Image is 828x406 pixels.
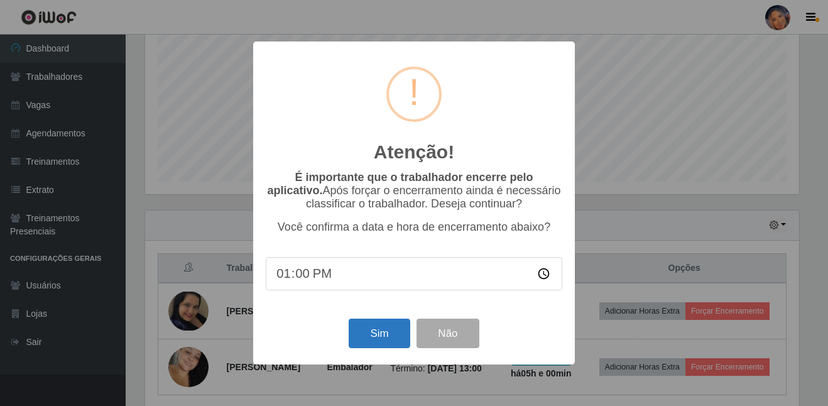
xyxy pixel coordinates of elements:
[266,171,562,211] p: Após forçar o encerramento ainda é necessário classificar o trabalhador. Deseja continuar?
[349,319,410,348] button: Sim
[266,221,562,234] p: Você confirma a data e hora de encerramento abaixo?
[267,171,533,197] b: É importante que o trabalhador encerre pelo aplicativo.
[417,319,479,348] button: Não
[374,141,454,163] h2: Atenção!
